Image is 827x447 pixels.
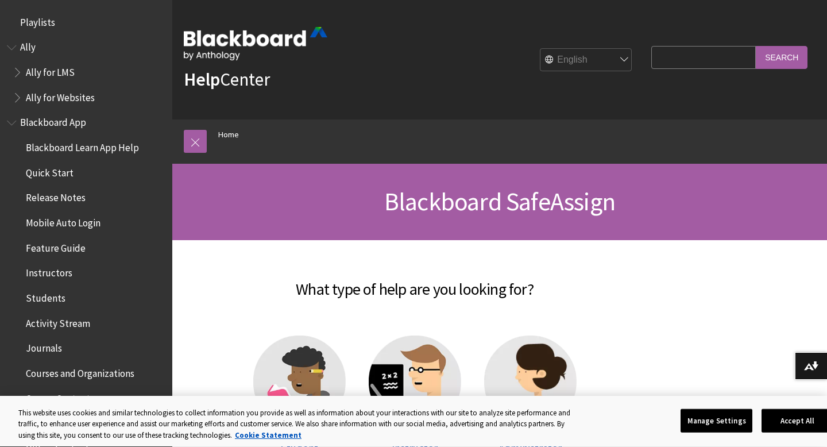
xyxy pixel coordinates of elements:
[26,138,139,153] span: Blackboard Learn App Help
[184,68,270,91] a: HelpCenter
[26,364,134,379] span: Courses and Organizations
[681,409,752,433] button: Manage Settings
[369,336,461,428] img: Instructor help
[26,88,95,103] span: Ally for Websites
[26,288,65,304] span: Students
[756,46,807,68] input: Search
[26,264,72,279] span: Instructors
[484,336,577,428] img: Administrator help
[26,163,74,179] span: Quick Start
[253,336,346,428] img: Student help
[540,49,632,72] select: Site Language Selector
[184,27,327,60] img: Blackboard by Anthology
[26,188,86,204] span: Release Notes
[235,430,302,440] a: More information about your privacy, opens in a new tab
[18,407,579,441] div: This website uses cookies and similar technologies to collect information you provide as well as ...
[26,63,75,78] span: Ally for LMS
[20,38,36,53] span: Ally
[26,314,90,329] span: Activity Stream
[26,339,62,354] span: Journals
[218,128,239,142] a: Home
[184,68,220,91] strong: Help
[26,213,101,229] span: Mobile Auto Login
[20,13,55,28] span: Playlists
[384,186,615,217] span: Blackboard SafeAssign
[26,389,90,404] span: Course Content
[7,38,165,107] nav: Book outline for Anthology Ally Help
[7,13,165,32] nav: Book outline for Playlists
[20,113,86,129] span: Blackboard App
[26,238,86,254] span: Feature Guide
[184,263,646,301] h2: What type of help are you looking for?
